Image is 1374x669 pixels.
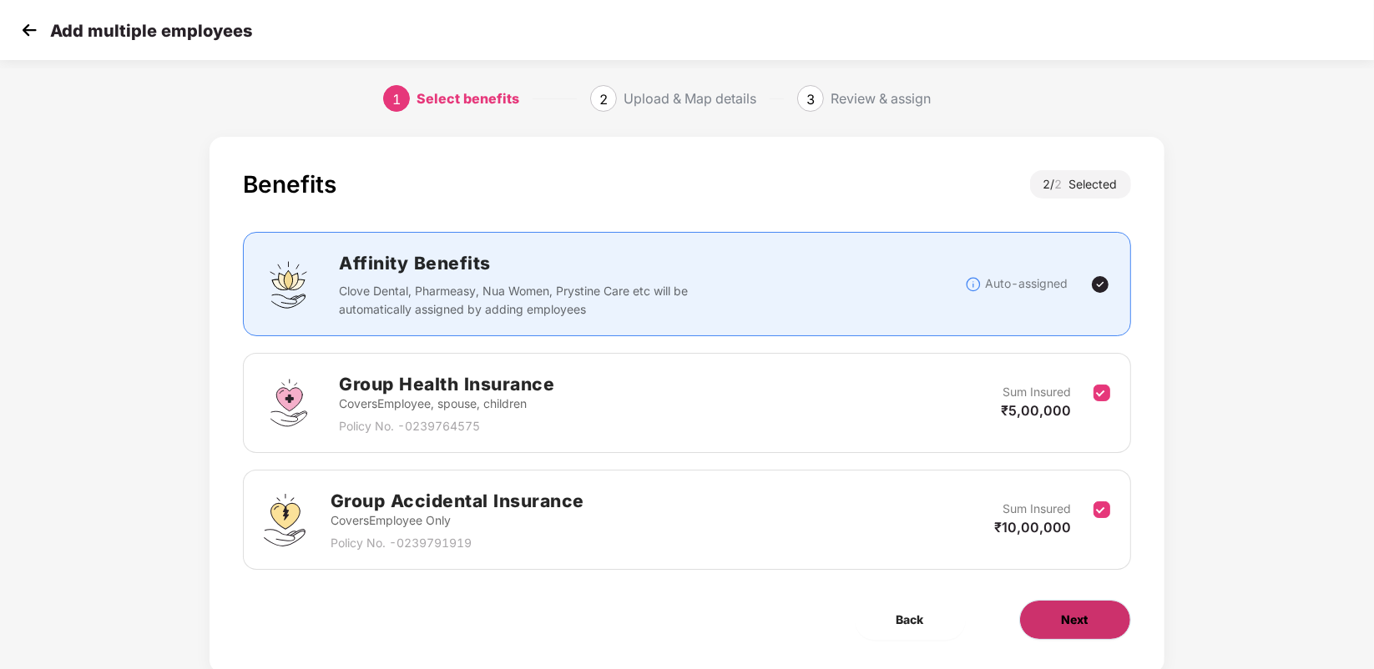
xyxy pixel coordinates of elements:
span: 2 [599,91,608,108]
span: Back [897,611,924,629]
h2: Group Health Insurance [339,370,554,398]
span: 2 [1055,177,1069,191]
div: 2 / Selected [1030,170,1131,199]
img: svg+xml;base64,PHN2ZyB4bWxucz0iaHR0cDovL3d3dy53My5vcmcvMjAwMC9zdmciIHdpZHRoPSIzMCIgaGVpZ2h0PSIzMC... [17,18,42,43]
div: Benefits [243,170,336,199]
div: Upload & Map details [624,85,756,112]
span: ₹10,00,000 [995,519,1072,536]
p: Sum Insured [1003,500,1072,518]
img: svg+xml;base64,PHN2ZyBpZD0iVGljay0yNHgyNCIgeG1sbnM9Imh0dHA6Ly93d3cudzMub3JnLzIwMDAvc3ZnIiB3aWR0aD... [1090,274,1110,294]
p: Policy No. - 0239791919 [331,534,584,552]
h2: Group Accidental Insurance [331,487,584,515]
p: Clove Dental, Pharmeasy, Nua Women, Prystine Care etc will be automatically assigned by adding em... [339,282,699,319]
span: 1 [392,91,401,108]
span: 3 [806,91,815,108]
span: Next [1062,611,1089,629]
img: svg+xml;base64,PHN2ZyB4bWxucz0iaHR0cDovL3d3dy53My5vcmcvMjAwMC9zdmciIHdpZHRoPSI0OS4zMjEiIGhlaWdodD... [264,494,305,546]
button: Next [1019,600,1131,640]
p: Sum Insured [1003,383,1072,401]
div: Select benefits [417,85,519,112]
button: Back [855,600,966,640]
img: svg+xml;base64,PHN2ZyBpZD0iSW5mb18tXzMyeDMyIiBkYXRhLW5hbWU9IkluZm8gLSAzMngzMiIgeG1sbnM9Imh0dHA6Ly... [965,276,982,293]
p: Policy No. - 0239764575 [339,417,554,435]
div: Review & assign [831,85,931,112]
p: Add multiple employees [50,21,252,41]
img: svg+xml;base64,PHN2ZyBpZD0iQWZmaW5pdHlfQmVuZWZpdHMiIGRhdGEtbmFtZT0iQWZmaW5pdHkgQmVuZWZpdHMiIHhtbG... [264,259,314,309]
img: svg+xml;base64,PHN2ZyBpZD0iR3JvdXBfSGVhbHRoX0luc3VyYW5jZSIgZGF0YS1uYW1lPSJHcm91cCBIZWFsdGggSW5zdX... [264,378,314,428]
p: Covers Employee, spouse, children [339,395,554,413]
p: Auto-assigned [986,274,1068,293]
p: Covers Employee Only [331,511,584,530]
h2: Affinity Benefits [339,249,938,277]
span: ₹5,00,000 [1002,402,1072,419]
